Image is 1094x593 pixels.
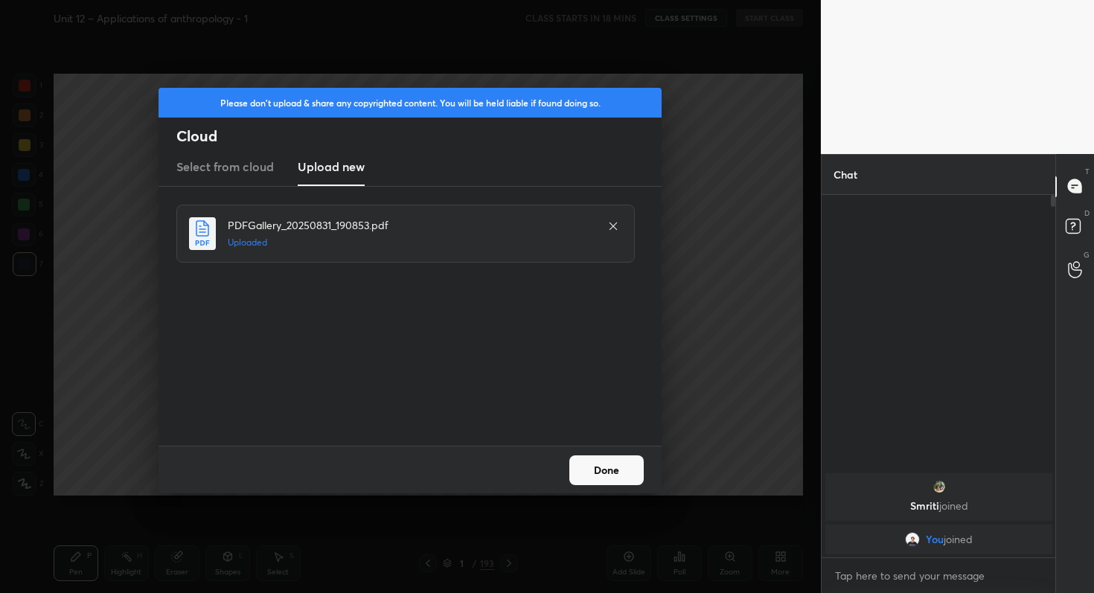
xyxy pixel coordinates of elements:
p: G [1084,249,1090,260]
img: c8700997fef849a79414b35ed3cf7695.jpg [905,532,920,547]
h5: Uploaded [228,236,592,249]
p: D [1084,208,1090,219]
span: joined [938,499,967,513]
div: grid [822,470,1056,557]
p: Smriti [834,500,1043,512]
h4: PDFGallery_20250831_190853.pdf [228,217,592,233]
p: T [1085,166,1090,177]
span: joined [944,533,973,545]
h3: Upload new [298,158,365,176]
img: 1efc380a508d40c9b74175519d1f7047.jpg [931,479,946,494]
span: You [926,533,944,545]
p: Chat [822,155,869,194]
button: Done [569,455,644,485]
div: Please don't upload & share any copyrighted content. You will be held liable if found doing so. [159,88,662,118]
h2: Cloud [176,126,662,146]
